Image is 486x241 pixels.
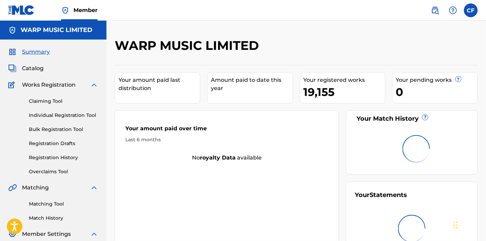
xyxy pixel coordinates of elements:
strong: royalty data [200,154,236,161]
img: MLC Logo [8,5,35,15]
iframe: Chat Widget [452,208,486,241]
a: Bulk Registration Tool [29,126,98,133]
div: Your amount paid last distribution [118,76,200,92]
img: Accounts [8,26,16,34]
span: ? [422,114,428,120]
img: Summary [8,48,16,56]
div: Amount paid to date this year [211,76,292,92]
div: Your registered works [304,76,385,84]
div: Your amount paid over time [125,124,328,136]
img: help [449,6,457,14]
img: preloader [399,132,433,166]
a: Overclaims Tool [29,168,98,175]
span: Member [74,6,98,14]
div: User Menu [464,3,478,17]
img: Member Settings [8,230,16,238]
div: Last 6 months [125,136,328,143]
img: expand [90,184,98,192]
img: Top Rightsholder [61,6,69,14]
span: Member Settings [22,230,71,238]
img: search [431,6,439,14]
a: Registration Drafts [29,140,98,147]
a: Matching Tool [29,200,98,208]
div: Drag [454,215,458,235]
div: 19,155 [304,84,385,100]
a: SummarySummary [8,48,50,56]
span: Works Registration [22,81,76,89]
a: Individual Registration Tool [29,112,98,119]
span: Summary [22,48,50,56]
a: Registration History [29,154,98,161]
img: Catalog [8,64,16,73]
img: expand [90,230,98,238]
img: Matching [8,184,17,192]
div: Your Statements [355,190,407,200]
a: Public Search [428,3,442,17]
a: Match History [29,215,98,222]
img: expand [90,81,98,89]
div: No available [115,154,339,162]
div: Your pending works [396,76,477,84]
img: Works Registration [8,81,17,89]
span: Catalog [22,64,44,73]
a: Claiming Tool [29,98,98,105]
div: 0 [396,84,477,100]
h2: WARP MUSIC LIMITED [115,38,262,53]
span: ? [456,76,461,82]
div: Help [446,3,460,17]
span: Matching [22,184,49,192]
h5: WARP MUSIC LIMITED [21,26,92,34]
div: Your Match History [355,114,469,123]
a: CatalogCatalog [8,64,44,73]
